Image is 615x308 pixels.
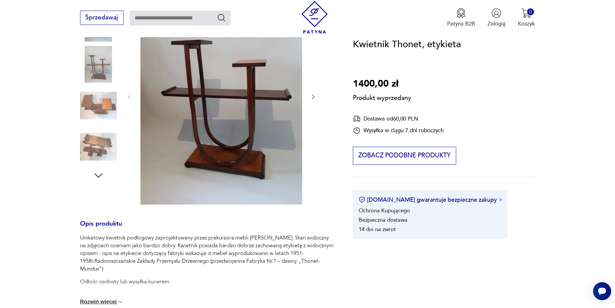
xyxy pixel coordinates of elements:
p: Koszyk [518,20,535,27]
button: Sprzedawaj [80,11,124,25]
p: Odbiór osobisty lub wysyłka kurierem. [80,278,334,286]
h3: Opis produktu [80,221,334,234]
img: chevron down [117,299,124,305]
button: Zobacz podobne produkty [353,147,456,165]
div: Dostawa od 60,00 PLN [353,115,444,123]
p: Unikatowy kwietnik podłogowy zaprojektowany przez prekursora mebli [PERSON_NAME]. Stan widoczny n... [80,234,334,273]
img: Ikonka użytkownika [491,8,501,18]
img: Patyna - sklep z meblami i dekoracjami vintage [298,1,331,34]
img: Ikona certyfikatu [359,197,365,203]
p: Produkt wyprzedany [353,91,411,102]
button: Szukaj [217,13,226,22]
iframe: Smartsupp widget button [593,282,611,300]
button: Zaloguj [487,8,506,27]
div: 0 [527,8,534,15]
li: Ochrona Kupującego [359,207,410,214]
li: 14 dni na zwrot [359,226,396,233]
p: Zaloguj [487,20,506,27]
button: [DOMAIN_NAME] gwarantuje bezpieczne zakupy [359,196,502,204]
p: 1400,00 zł [353,77,411,91]
img: Ikona koszyka [521,8,531,18]
a: Sprzedawaj [80,16,124,21]
h1: Kwietnik Thonet, etykieta [353,37,461,52]
a: Ikona medaluPatyna B2B [447,8,475,27]
button: 0Koszyk [518,8,535,27]
p: Patyna B2B [447,20,475,27]
li: Bezpieczna dostawa [359,216,407,224]
img: Ikona dostawy [353,115,361,123]
button: Patyna B2B [447,8,475,27]
div: Wysyłka w ciągu 7 dni roboczych [353,127,444,134]
img: Ikona strzałki w prawo [500,198,502,202]
img: Ikona medalu [456,8,466,18]
button: Rozwiń więcej [80,299,124,305]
